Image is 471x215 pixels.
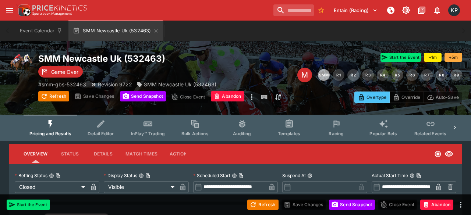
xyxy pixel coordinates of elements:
[38,53,286,64] h2: Copy To Clipboard
[145,173,150,178] button: Copy To Clipboard
[347,69,359,81] button: R2
[400,4,413,17] button: Toggle light/dark mode
[32,12,72,15] img: Sportsbook Management
[38,80,86,88] p: Copy To Clipboard
[137,80,216,88] div: SMM Newcastle Uk (532463)
[120,91,166,101] button: Send Snapshot
[15,181,88,193] div: Closed
[9,53,32,76] img: horse_racing.png
[211,92,244,100] span: Mark an event as closed and abandoned.
[211,91,244,101] button: Abandon
[377,69,389,81] button: R4
[329,200,375,210] button: Send Snapshot
[420,200,453,208] span: Mark an event as closed and abandoned.
[144,80,216,88] p: SMM Newcastle Uk (532463)
[424,53,442,62] button: +1m
[247,200,278,210] button: Refresh
[131,131,165,136] span: InPlay™ Trading
[436,69,447,81] button: R8
[329,4,382,16] button: Select Tenant
[273,4,314,16] input: search
[445,53,462,62] button: +5m
[389,92,424,103] button: Override
[104,181,177,193] div: Visible
[7,200,50,210] button: Start the Event
[315,4,327,16] button: No Bookmarks
[32,5,87,11] img: PriceKinetics
[415,4,428,17] button: Documentation
[354,92,462,103] div: Start From
[369,131,397,136] span: Popular Bets
[88,131,114,136] span: Detail Editor
[380,53,421,62] button: Start the Event
[366,93,386,101] p: Overtype
[420,200,453,210] button: Abandon
[318,69,462,81] nav: pagination navigation
[49,173,54,178] button: Betting StatusCopy To Clipboard
[232,173,237,178] button: Scheduled StartCopy To Clipboard
[362,69,374,81] button: R3
[86,145,120,163] button: Details
[297,68,312,82] div: Edit Meeting
[446,2,462,18] button: Kedar Pandit
[193,172,230,179] p: Scheduled Start
[424,92,462,103] button: Auto-Save
[247,91,256,103] button: more
[163,145,196,163] button: Actions
[181,131,209,136] span: Bulk Actions
[434,150,442,158] svg: Closed
[372,172,408,179] p: Actual Start Time
[51,68,78,76] p: Game Over
[278,131,300,136] span: Templates
[392,69,403,81] button: R5
[98,80,132,88] p: Revision 9722
[38,91,69,101] button: Refresh
[139,173,144,178] button: Display StatusCopy To Clipboard
[333,69,344,81] button: R1
[401,93,420,101] p: Override
[16,3,31,18] img: PriceKinetics Logo
[416,173,421,178] button: Copy To Clipboard
[68,21,163,41] button: SMM Newcastle Uk (532463)
[456,200,465,209] button: more
[29,131,71,136] span: Pricing and Results
[53,145,86,163] button: Status
[448,4,460,16] div: Kedar Pandit
[354,92,390,103] button: Overtype
[421,69,433,81] button: R7
[318,69,330,81] button: SMM
[233,131,251,136] span: Auditing
[15,172,47,179] p: Betting Status
[436,93,459,101] p: Auto-Save
[384,4,397,17] button: NOT Connected to PK
[445,150,453,158] svg: Visible
[15,21,67,41] button: Event Calendar
[414,131,446,136] span: Related Events
[406,69,418,81] button: R6
[3,4,16,17] button: open drawer
[18,145,53,163] button: Overview
[329,131,344,136] span: Racing
[56,173,61,178] button: Copy To Clipboard
[282,172,306,179] p: Suspend At
[410,173,415,178] button: Actual Start TimeCopy To Clipboard
[307,173,312,178] button: Suspend At
[120,145,163,163] button: Match Times
[238,173,244,178] button: Copy To Clipboard
[104,172,137,179] p: Display Status
[450,69,462,81] button: R9
[431,4,444,17] button: Notifications
[24,115,447,141] div: Event type filters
